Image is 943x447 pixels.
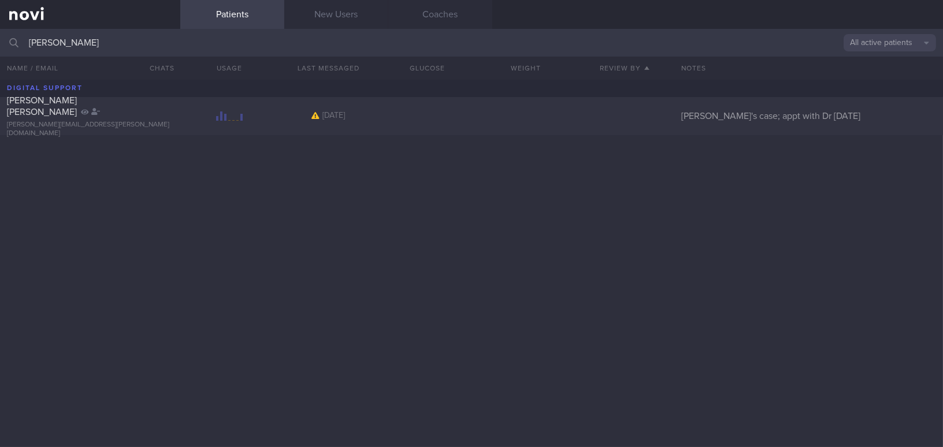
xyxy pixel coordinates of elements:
[279,57,378,80] button: Last Messaged
[477,57,576,80] button: Weight
[134,57,180,80] button: Chats
[844,34,936,51] button: All active patients
[674,57,943,80] div: Notes
[7,121,173,138] div: [PERSON_NAME][EMAIL_ADDRESS][PERSON_NAME][DOMAIN_NAME]
[576,57,674,80] button: Review By
[180,57,279,80] div: Usage
[674,110,943,122] div: [PERSON_NAME]'s case; appt with Dr [DATE]
[323,111,346,120] span: [DATE]
[378,57,477,80] button: Glucose
[7,96,77,117] span: [PERSON_NAME] [PERSON_NAME]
